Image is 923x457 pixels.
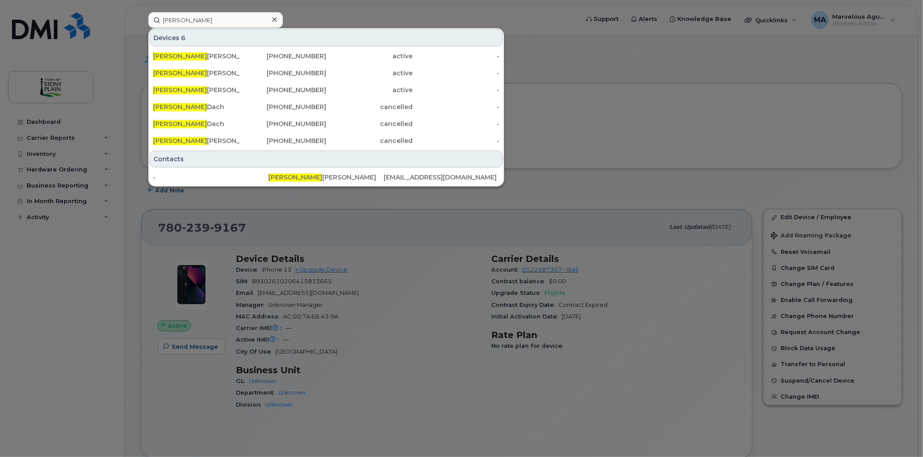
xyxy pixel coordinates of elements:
div: [PERSON_NAME] (New) [153,86,240,94]
a: [PERSON_NAME][PERSON_NAME][PHONE_NUMBER]active- [150,48,503,64]
div: [PHONE_NUMBER] [240,69,327,78]
div: active [326,69,413,78]
div: - [153,173,268,182]
span: [PERSON_NAME] [153,103,207,111]
span: [PERSON_NAME] [153,86,207,94]
span: [PERSON_NAME] [268,173,322,181]
a: [PERSON_NAME]Dach[PHONE_NUMBER]cancelled- [150,116,503,132]
span: [PERSON_NAME] [153,69,207,77]
div: Contacts [150,151,503,167]
div: Devices [150,29,503,46]
div: [PHONE_NUMBER] [240,119,327,128]
a: [PERSON_NAME]Dach[PHONE_NUMBER]cancelled- [150,99,503,115]
div: - [413,86,500,94]
div: [PERSON_NAME] [153,136,240,145]
div: [PERSON_NAME] [268,173,384,182]
span: 6 [181,33,186,42]
div: - [413,102,500,111]
a: [PERSON_NAME][PERSON_NAME][PHONE_NUMBER]active- [150,65,503,81]
div: - [413,69,500,78]
div: [PERSON_NAME] [153,52,240,61]
div: - [413,119,500,128]
div: cancelled [326,102,413,111]
div: [PHONE_NUMBER] [240,52,327,61]
a: [PERSON_NAME][PERSON_NAME] (New)[PHONE_NUMBER]active- [150,82,503,98]
div: - [413,136,500,145]
div: [PERSON_NAME] [153,69,240,78]
div: [PHONE_NUMBER] [240,136,327,145]
div: cancelled [326,119,413,128]
div: active [326,52,413,61]
div: Dach [153,119,240,128]
a: -[PERSON_NAME][PERSON_NAME][EMAIL_ADDRESS][DOMAIN_NAME] [150,169,503,185]
div: active [326,86,413,94]
div: cancelled [326,136,413,145]
div: [PHONE_NUMBER] [240,102,327,111]
div: Dach [153,102,240,111]
span: [PERSON_NAME] [153,120,207,128]
div: [PHONE_NUMBER] [240,86,327,94]
span: [PERSON_NAME] [153,137,207,145]
span: [PERSON_NAME] [153,52,207,60]
div: - [413,52,500,61]
a: [PERSON_NAME][PERSON_NAME][PHONE_NUMBER]cancelled- [150,133,503,149]
div: [EMAIL_ADDRESS][DOMAIN_NAME] [384,173,499,182]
